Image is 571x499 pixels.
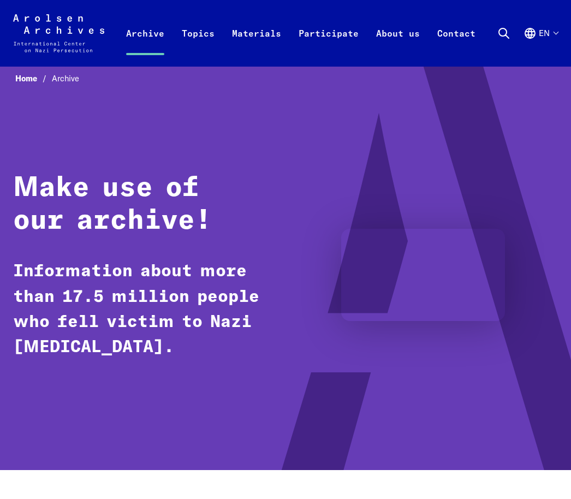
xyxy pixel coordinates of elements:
[13,259,266,360] p: Information about more than 17.5 million people who fell victim to Nazi [MEDICAL_DATA].
[117,23,173,67] a: Archive
[13,172,266,238] h1: Make use of our archive!
[52,73,79,84] span: Archive
[223,23,290,67] a: Materials
[173,23,223,67] a: Topics
[524,27,558,63] button: English, language selection
[13,70,558,87] nav: Breadcrumb
[15,73,52,84] a: Home
[429,23,484,67] a: Contact
[117,11,484,55] nav: Primary
[290,23,367,67] a: Participate
[367,23,429,67] a: About us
